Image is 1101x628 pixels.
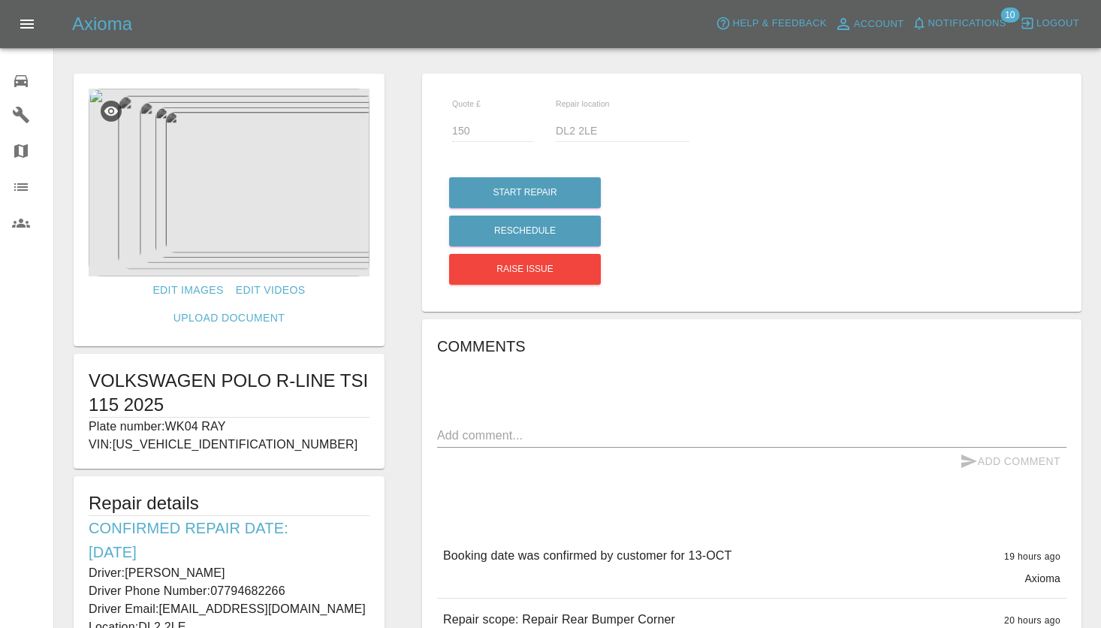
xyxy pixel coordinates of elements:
[146,276,229,304] a: Edit Images
[89,564,370,582] p: Driver: [PERSON_NAME]
[1024,571,1060,586] p: Axioma
[9,6,45,42] button: Open drawer
[831,12,908,36] a: Account
[72,12,132,36] h5: Axioma
[712,12,830,35] button: Help & Feedback
[89,89,370,276] img: 00395a39-da4a-4c23-b1f1-3ebc6b5a3a81
[449,177,601,208] button: Start Repair
[89,491,370,515] h5: Repair details
[89,369,370,417] h1: VOLKSWAGEN POLO R-LINE TSI 115 2025
[443,547,731,565] p: Booking date was confirmed by customer for 13-OCT
[1036,15,1079,32] span: Logout
[230,276,312,304] a: Edit Videos
[1000,8,1019,23] span: 10
[167,304,291,332] a: Upload Document
[1004,615,1060,626] span: 20 hours ago
[89,436,370,454] p: VIN: [US_VEHICLE_IDENTIFICATION_NUMBER]
[89,582,370,600] p: Driver Phone Number: 07794682266
[452,99,481,108] span: Quote £
[556,99,610,108] span: Repair location
[437,334,1066,358] h6: Comments
[1016,12,1083,35] button: Logout
[449,216,601,246] button: Reschedule
[732,15,826,32] span: Help & Feedback
[89,600,370,618] p: Driver Email: [EMAIL_ADDRESS][DOMAIN_NAME]
[1004,551,1060,562] span: 19 hours ago
[854,16,904,33] span: Account
[89,418,370,436] p: Plate number: WK04 RAY
[928,15,1006,32] span: Notifications
[449,254,601,285] button: Raise issue
[908,12,1010,35] button: Notifications
[89,516,370,564] h6: Confirmed Repair Date: [DATE]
